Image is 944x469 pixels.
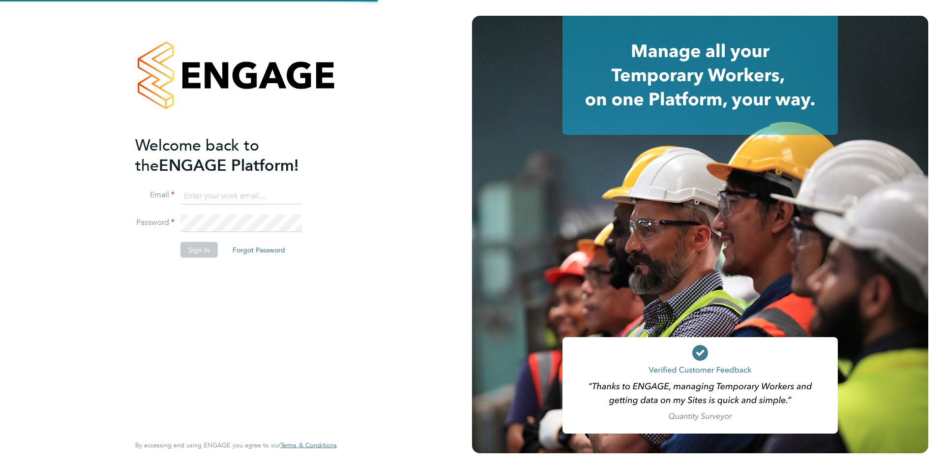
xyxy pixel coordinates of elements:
span: Welcome back to the [135,135,259,175]
span: By accessing and using ENGAGE you agree to our [135,441,337,449]
a: Terms & Conditions [280,441,337,449]
button: Sign In [180,242,218,258]
label: Email [135,190,175,200]
label: Password [135,218,175,228]
h2: ENGAGE Platform! [135,135,327,175]
button: Forgot Password [225,242,293,258]
input: Enter your work email... [180,187,302,205]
